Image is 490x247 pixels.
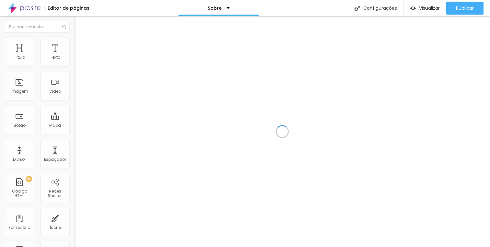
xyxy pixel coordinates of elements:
input: Buscar elemento [5,21,70,33]
img: Icone [62,25,66,29]
div: Mapa [49,123,61,128]
div: Espaçador [44,157,66,162]
div: Formulário [9,225,30,230]
div: Editor de páginas [44,6,89,10]
button: Visualizar [404,2,446,15]
img: Icone [355,6,360,11]
div: Texto [50,55,60,60]
button: Publicar [446,2,484,15]
img: view-1.svg [410,6,416,11]
span: Publicar [456,6,474,11]
div: Vídeo [49,89,61,94]
div: Botão [14,123,26,128]
div: Código HTML [6,189,32,198]
div: Ícone [50,225,61,230]
p: Sobre [208,6,222,10]
div: Redes Sociais [42,189,68,198]
div: Divisor [13,157,26,162]
span: Visualizar [419,6,440,11]
div: Título [14,55,25,60]
div: Imagem [11,89,28,94]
